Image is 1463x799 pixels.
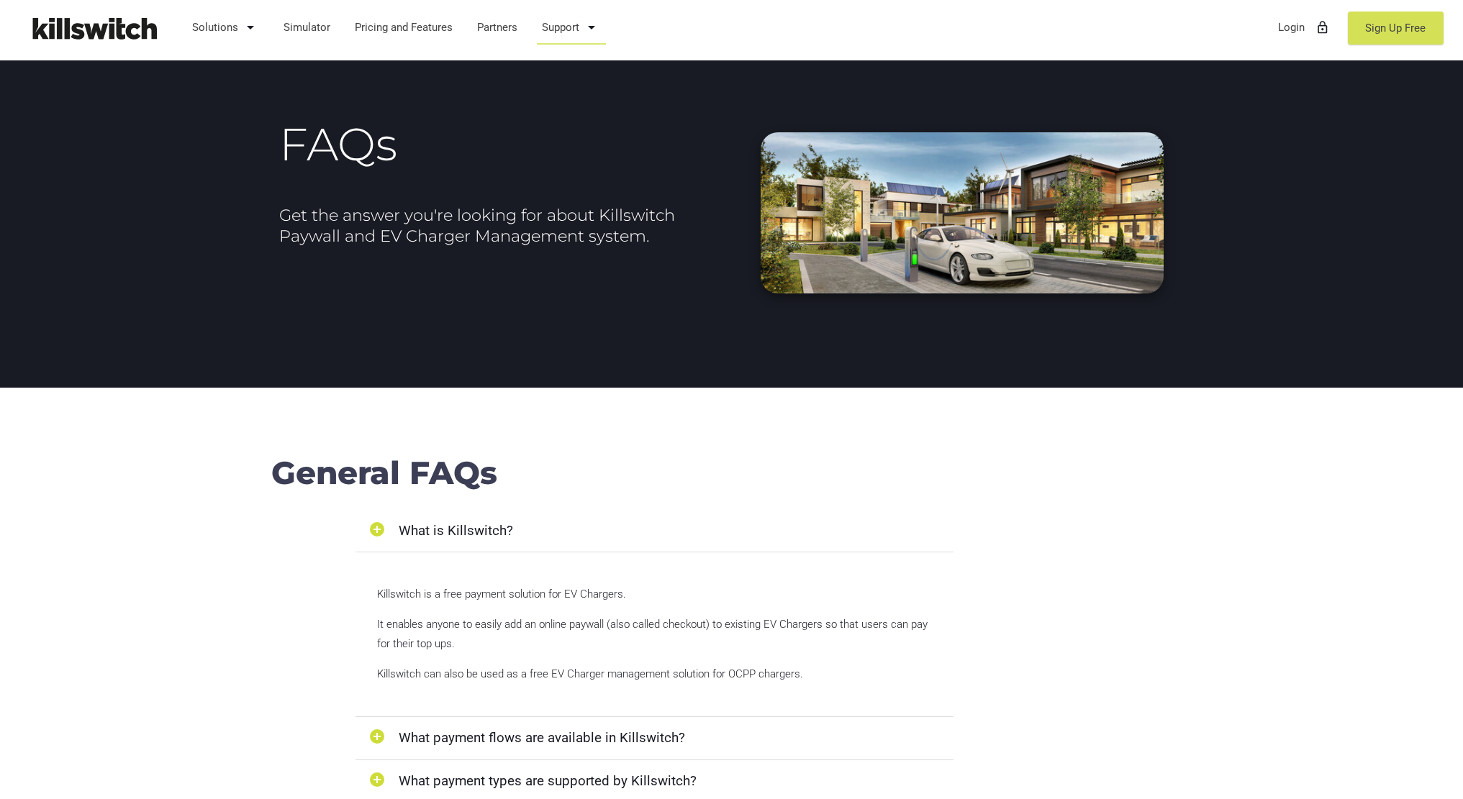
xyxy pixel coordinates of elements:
[355,510,954,552] div: What is Killswitch?
[348,9,460,46] a: Pricing and Features
[366,771,388,791] i: add_circle
[366,728,388,748] i: add_circle
[471,9,525,46] a: Partners
[366,521,388,541] i: add_circle
[277,9,338,46] a: Simulator
[279,205,724,246] h2: Get the answer you're looking for about Killswitch Paywall and EV Charger Management system.
[186,9,266,46] a: Solutions
[377,665,932,684] p: Killswitch can also be used as a free EV Charger management solution for OCPP chargers.
[242,10,259,45] i: arrow_drop_down
[279,119,724,169] h1: FAQs
[1272,9,1337,46] a: Loginlock_outline
[761,132,1164,293] img: EV Chargers in residential condo
[377,615,932,654] p: It enables anyone to easily add an online paywall (also called checkout) to existing EV Chargers ...
[1315,10,1330,45] i: lock_outline
[583,10,600,45] i: arrow_drop_down
[271,455,1192,493] h3: General FAQs
[1348,12,1444,45] a: Sign Up Free
[535,9,607,46] a: Support
[22,11,166,46] img: Killswitch
[355,717,954,759] div: What payment flows are available in Killswitch?
[377,585,932,604] p: Killswitch is a free payment solution for EV Chargers.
